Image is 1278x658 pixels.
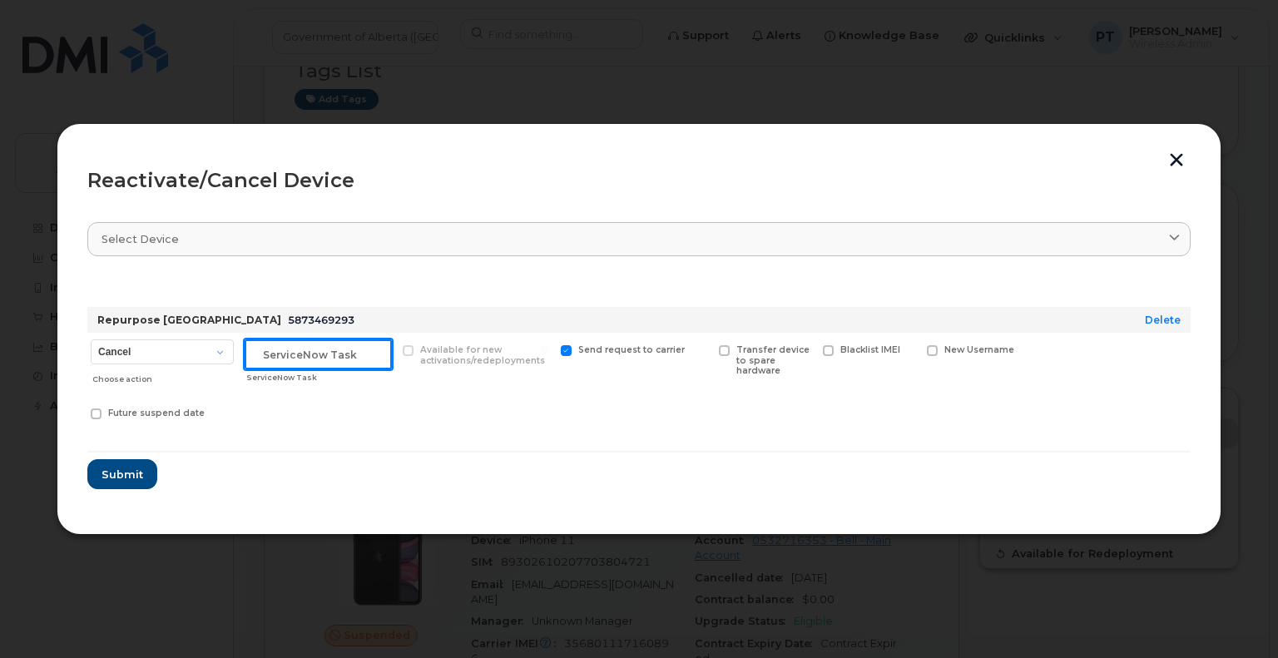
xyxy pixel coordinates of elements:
[245,339,392,369] input: ServiceNow Task
[1145,314,1181,326] a: Delete
[736,344,810,377] span: Transfer device to spare hardware
[92,366,234,386] div: Choose action
[699,345,707,354] input: Transfer device to spare hardware
[246,371,392,384] div: ServiceNow Task
[840,344,900,355] span: Blacklist IMEI
[383,345,391,354] input: Available for new activations/redeployments
[541,345,549,354] input: Send request to carrier
[97,314,281,326] strong: Repurpose [GEOGRAPHIC_DATA]
[288,314,354,326] span: 5873469293
[420,344,545,366] span: Available for new activations/redeployments
[87,171,1191,190] div: Reactivate/Cancel Device
[944,344,1014,355] span: New Username
[803,345,811,354] input: Blacklist IMEI
[907,345,915,354] input: New Username
[578,344,685,355] span: Send request to carrier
